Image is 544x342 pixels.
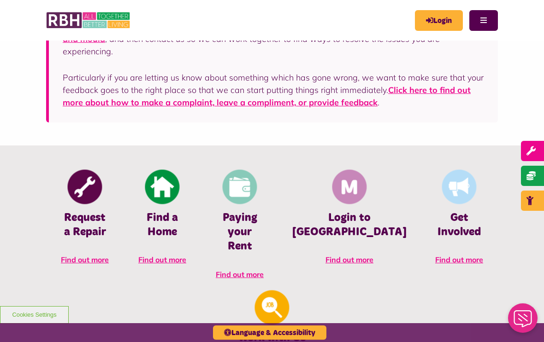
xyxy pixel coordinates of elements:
img: Pay Rent [223,170,257,204]
a: Get Involved Get Involved Find out more [420,168,498,274]
img: RBH [46,9,131,31]
img: Report Repair [68,170,102,204]
a: Pay Rent Paying your Rent Find out more [201,168,278,289]
h4: Find a Home [137,211,187,239]
h4: Request a Repair [60,211,110,239]
span: Find out more [216,270,264,279]
span: Find out more [325,255,373,264]
span: Find out more [435,255,483,264]
span: Find out more [138,255,186,264]
a: Report Repair Request a Repair Find out more [46,168,124,274]
button: Navigation [469,10,498,31]
h4: Get Involved [434,211,484,239]
h4: Login to [GEOGRAPHIC_DATA] [292,211,407,239]
img: Membership And Mutuality [332,170,367,204]
img: Looking For A Job [255,290,290,325]
img: Find A Home [145,170,180,204]
img: Get Involved [442,170,477,204]
iframe: Netcall Web Assistant for live chat [503,301,544,342]
button: Language & Accessibility [213,325,326,340]
p: Particularly if you are letting us know about something which has gone wrong, we want to make sur... [63,71,484,109]
span: Find out more [61,255,109,264]
h4: Paying your Rent [215,211,265,254]
a: MyRBH [415,10,463,31]
a: Find A Home Find a Home Find out more [124,168,201,274]
a: Membership And Mutuality Login to [GEOGRAPHIC_DATA] Find out more [278,168,420,274]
